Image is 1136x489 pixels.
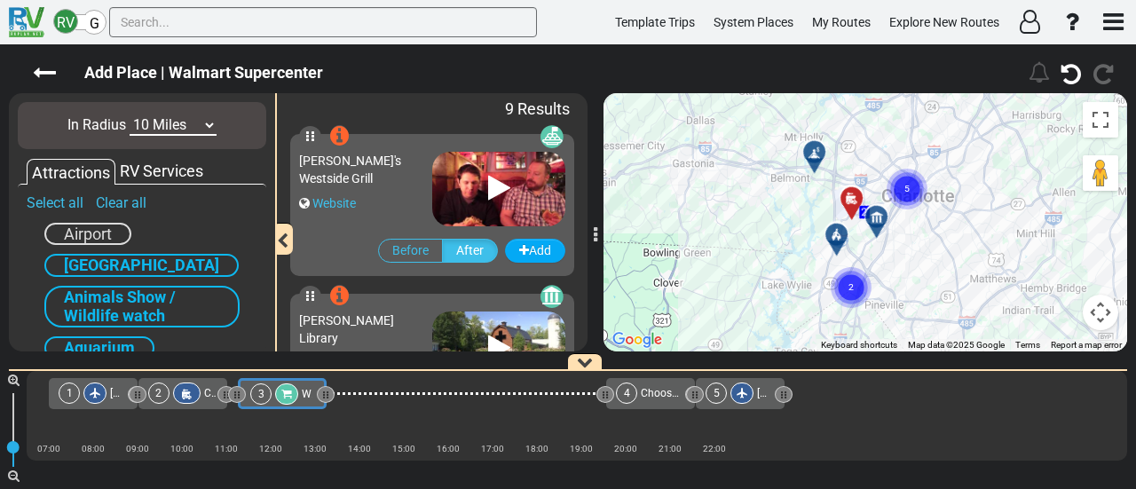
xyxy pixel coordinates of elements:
a: Explore New Routes [881,5,1007,40]
span: Airport [64,225,112,243]
div: 9 Results [501,93,574,125]
span: Choose your rental station - End Route [641,387,824,399]
span: Aquarium [64,338,135,357]
div: | [603,454,648,471]
div: | [27,454,71,471]
div: | [426,454,470,471]
a: Select all [27,194,83,211]
button: Map camera controls [1083,295,1118,330]
div: | [648,454,692,471]
span: System Places [714,15,793,29]
img: RvPlanetLogo.png [9,7,44,37]
span: [GEOGRAPHIC_DATA] [64,256,219,274]
span: Template Trips [615,15,695,29]
span: Animals Show / Wildlife watch [64,288,176,326]
input: Search... [109,7,537,37]
div: Airport [44,223,131,246]
div: Aquarium [44,336,154,359]
img: mqdefault.jpg [432,312,565,386]
div: | [559,454,603,471]
span: Walmart Supercenter [302,388,403,400]
a: Clear all [96,194,146,211]
button: Toggle fullscreen view [1083,102,1118,138]
div: | [71,454,115,471]
label: Before [378,239,443,263]
span: Explore New Routes [889,15,999,29]
div: 15:00 [382,440,426,457]
div: 14:00 [337,440,382,457]
text: 5 [904,182,910,193]
div: | [337,454,382,471]
div: [PERSON_NAME]'s Westside Grill Website Add Before After [290,125,574,285]
div: 21:00 [648,440,692,457]
div: 17:00 [470,440,515,457]
div: 3 [250,383,272,405]
span: My Routes [812,15,871,29]
button: Drag Pegman onto the map to open Street View [1083,155,1118,191]
button: Keyboard shortcuts [821,339,897,351]
div: 12:00 [248,440,293,457]
div: Attractions [27,159,115,185]
div: | [248,454,293,471]
span: 2 [862,206,868,218]
text: 2 [848,280,854,292]
div: 10:00 [160,440,204,457]
a: Website [312,196,356,210]
div: | [382,454,426,471]
gmp-advanced-marker: Cluster of 5 markers [885,145,929,192]
span: Map data ©2025 Google [908,340,1005,350]
div: | [160,454,204,471]
div: | [692,454,737,471]
span: RV [57,14,75,31]
span: [PERSON_NAME] Library [299,313,394,345]
div: 19:00 [559,440,603,457]
div: Animals Show / Wildlife watch [44,286,240,327]
div: 5 [706,383,727,404]
div: 4 [616,383,637,404]
div: RV Services [115,160,208,183]
div: | [293,454,337,471]
div: G [82,10,106,35]
a: Terms (opens in new tab) [1015,340,1040,350]
div: [GEOGRAPHIC_DATA] [44,254,239,277]
div: 09:00 [115,440,160,457]
div: 07:00 [27,440,71,457]
span: In Radius [67,116,126,133]
div: [PERSON_NAME] Library Website Add Before After [290,285,574,445]
div: | [204,454,248,471]
div: | [115,454,160,471]
button: Add [505,239,565,263]
a: Template Trips [607,5,703,40]
div: 08:00 [71,440,115,457]
div: 22:00 [692,440,737,457]
div: 13:00 [293,440,337,457]
div: 1 [59,383,80,404]
span: [PERSON_NAME][GEOGRAPHIC_DATA][PERSON_NAME] [110,387,374,399]
a: Open this area in Google Maps (opens a new window) [608,328,667,351]
a: Report a map error [1051,340,1122,350]
div: | [470,454,515,471]
div: 18:00 [515,440,559,457]
label: Add Place | Walmart Supercenter [67,58,341,88]
img: mqdefault.jpg [432,152,565,226]
div: 16:00 [426,440,470,457]
span: [PERSON_NAME]'s Westside Grill [299,154,401,185]
label: After [442,239,498,263]
span: G [90,15,99,32]
a: My Routes [804,5,879,40]
span: Choose your rental station - Start Route [204,387,392,399]
div: 20:00 [603,440,648,457]
span: [GEOGRAPHIC_DATA] - BNA [757,387,888,399]
a: System Places [706,5,801,40]
gmp-advanced-marker: Cluster of 2 markers [829,243,873,290]
div: 2 [148,383,170,404]
div: | [515,454,559,471]
img: Google [608,328,667,351]
div: 11:00 [204,440,248,457]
